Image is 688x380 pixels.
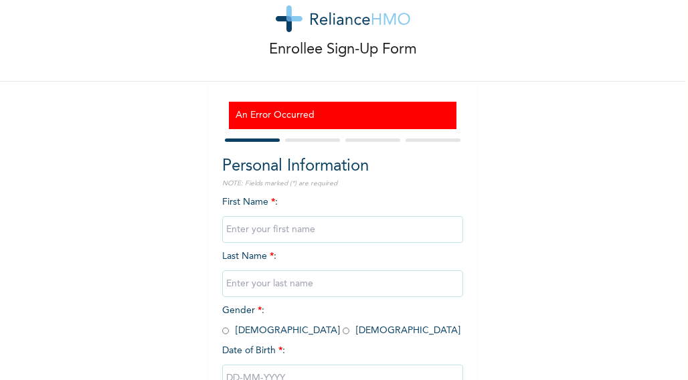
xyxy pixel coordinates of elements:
[222,344,285,358] span: Date of Birth :
[269,39,417,61] p: Enrollee Sign-Up Form
[236,108,450,122] h3: An Error Occurred
[222,179,463,189] p: NOTE: Fields marked (*) are required
[222,216,463,243] input: Enter your first name
[222,306,460,335] span: Gender : [DEMOGRAPHIC_DATA] [DEMOGRAPHIC_DATA]
[222,270,463,297] input: Enter your last name
[222,155,463,179] h2: Personal Information
[222,252,463,288] span: Last Name :
[222,197,463,234] span: First Name :
[276,5,410,32] img: logo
